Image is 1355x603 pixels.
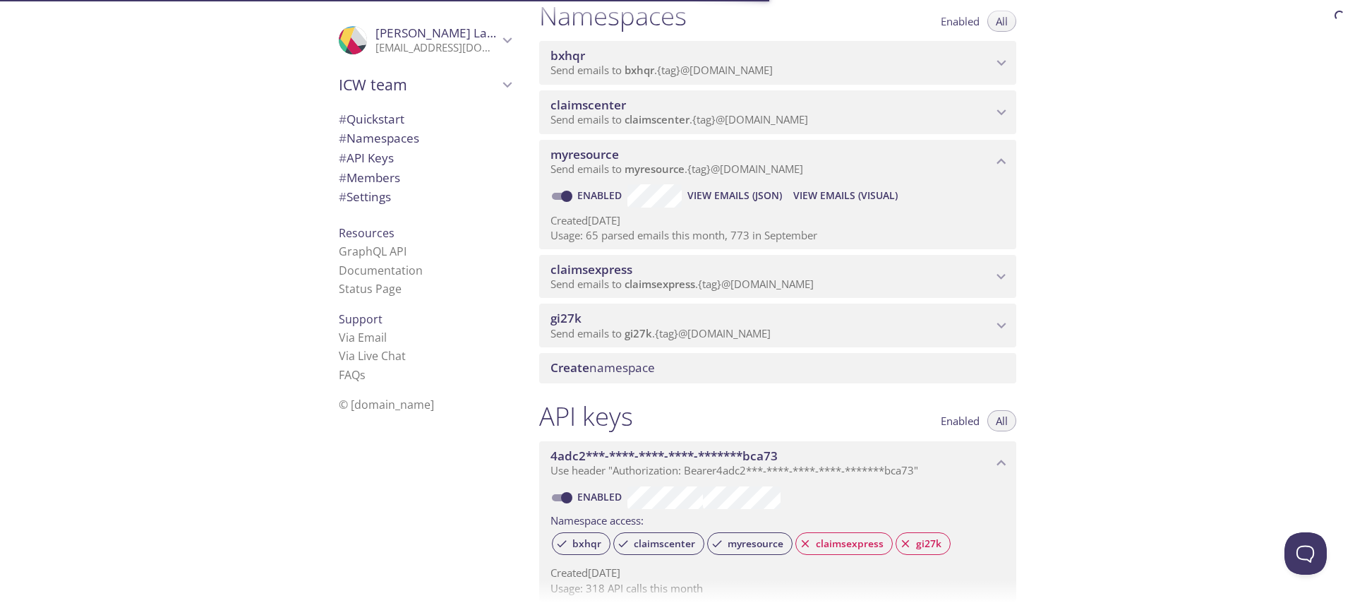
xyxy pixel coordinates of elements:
[339,111,347,127] span: #
[539,41,1016,85] div: bxhqr namespace
[539,255,1016,299] div: claimsexpress namespace
[339,244,406,259] a: GraphQL API
[327,129,522,148] div: Namespaces
[550,47,585,64] span: bxhqr
[932,410,988,431] button: Enabled
[375,25,534,41] span: [PERSON_NAME] Lakhinana
[339,111,404,127] span: Quickstart
[539,304,1016,347] div: gi27k namespace
[575,189,627,202] a: Enabled
[375,41,498,55] p: [EMAIL_ADDRESS][DOMAIN_NAME]
[788,184,903,207] button: View Emails (Visual)
[550,162,803,176] span: Send emails to . {tag} @[DOMAIN_NAME]
[327,148,522,168] div: API Keys
[613,532,704,555] div: claimscenter
[539,90,1016,134] div: claimscenter namespace
[550,63,773,77] span: Send emails to . {tag} @[DOMAIN_NAME]
[625,537,704,550] span: claimscenter
[550,277,814,291] span: Send emails to . {tag} @[DOMAIN_NAME]
[327,66,522,103] div: ICW team
[539,400,633,432] h1: API keys
[550,112,808,126] span: Send emails to . {tag} @[DOMAIN_NAME]
[339,367,366,383] a: FAQ
[564,537,610,550] span: bxhqr
[339,311,383,327] span: Support
[539,353,1016,383] div: Create namespace
[719,537,792,550] span: myresource
[339,169,400,186] span: Members
[550,310,582,326] span: gi27k
[339,397,434,412] span: © [DOMAIN_NAME]
[339,130,419,146] span: Namespaces
[793,187,898,204] span: View Emails (Visual)
[625,326,652,340] span: gi27k
[550,509,644,530] label: Namespace access:
[360,367,366,383] span: s
[1284,532,1327,575] iframe: Help Scout Beacon - Open
[339,189,347,205] span: #
[896,532,951,555] div: gi27k
[625,63,654,77] span: bxhqr
[539,140,1016,184] div: myresource namespace
[550,213,1005,228] p: Created [DATE]
[327,17,522,64] div: Rajesh Lakhinana
[339,189,391,205] span: Settings
[550,146,619,162] span: myresource
[327,109,522,129] div: Quickstart
[687,187,782,204] span: View Emails (JSON)
[550,566,1005,580] p: Created [DATE]
[550,261,632,277] span: claimsexpress
[625,112,689,126] span: claimscenter
[339,150,394,166] span: API Keys
[707,532,793,555] div: myresource
[625,277,695,291] span: claimsexpress
[682,184,788,207] button: View Emails (JSON)
[339,150,347,166] span: #
[625,162,685,176] span: myresource
[552,532,610,555] div: bxhqr
[550,326,771,340] span: Send emails to . {tag} @[DOMAIN_NAME]
[339,225,395,241] span: Resources
[339,75,498,95] span: ICW team
[339,263,423,278] a: Documentation
[339,169,347,186] span: #
[550,359,655,376] span: namespace
[339,348,406,364] a: Via Live Chat
[327,187,522,207] div: Team Settings
[550,359,589,376] span: Create
[575,490,627,503] a: Enabled
[339,130,347,146] span: #
[550,97,626,113] span: claimscenter
[339,330,387,345] a: Via Email
[908,537,950,550] span: gi27k
[807,537,892,550] span: claimsexpress
[327,168,522,188] div: Members
[987,410,1016,431] button: All
[550,228,1005,243] p: Usage: 65 parsed emails this month, 773 in September
[339,281,402,297] a: Status Page
[795,532,893,555] div: claimsexpress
